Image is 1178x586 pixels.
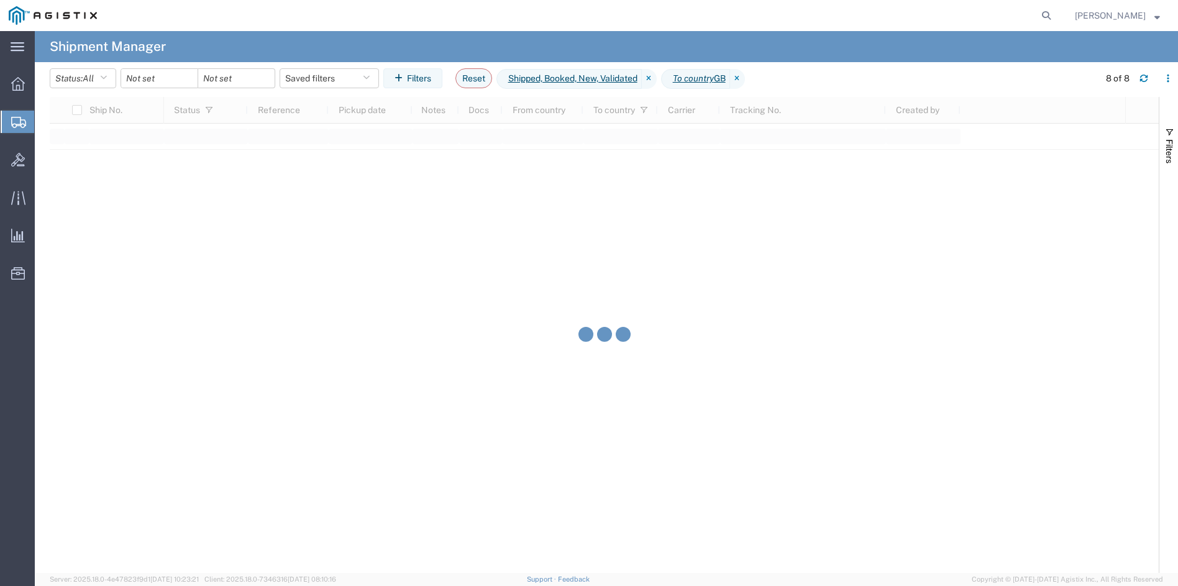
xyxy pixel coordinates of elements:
[1075,9,1146,22] span: Tim Lawson
[198,69,275,88] input: Not set
[496,69,642,89] span: Shipped, Booked, New, Validated
[280,68,379,88] button: Saved filters
[288,575,336,583] span: [DATE] 08:10:16
[50,575,199,583] span: Server: 2025.18.0-4e47823f9d1
[150,575,199,583] span: [DATE] 10:23:21
[121,69,198,88] input: Not set
[673,72,714,85] i: To country
[527,575,558,583] a: Support
[1074,8,1161,23] button: [PERSON_NAME]
[455,68,492,88] button: Reset
[9,6,97,25] img: logo
[204,575,336,583] span: Client: 2025.18.0-7346316
[50,68,116,88] button: Status:All
[558,575,590,583] a: Feedback
[50,31,166,62] h4: Shipment Manager
[972,574,1163,585] span: Copyright © [DATE]-[DATE] Agistix Inc., All Rights Reserved
[383,68,442,88] button: Filters
[1164,139,1174,163] span: Filters
[83,73,94,83] span: All
[661,69,730,89] span: To country GB
[1106,72,1130,85] div: 8 of 8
